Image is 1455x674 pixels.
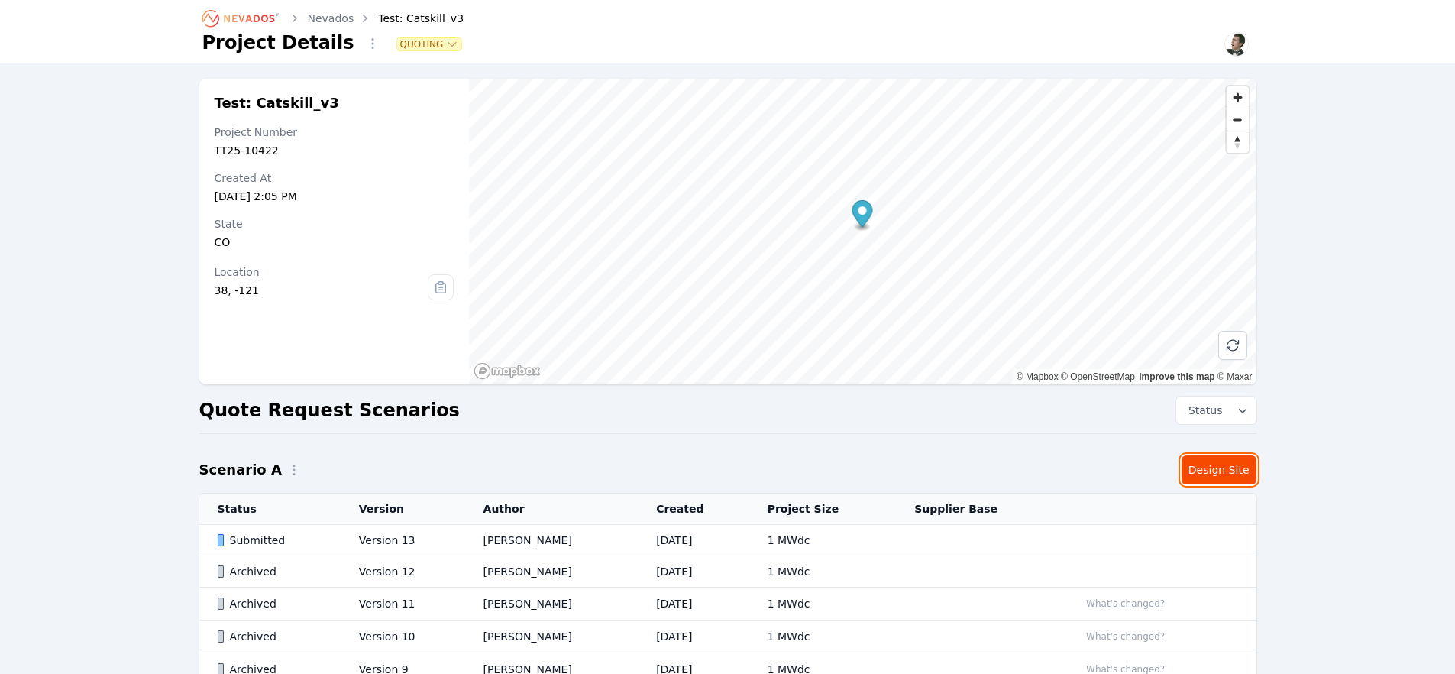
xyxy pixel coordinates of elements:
td: 1 MWdc [749,621,897,653]
td: 1 MWdc [749,525,897,556]
button: Status [1176,397,1256,424]
button: Reset bearing to north [1227,131,1249,153]
td: Version 10 [341,621,465,653]
div: Project Number [215,125,454,140]
div: 38, -121 [215,283,428,298]
span: Status [1182,403,1223,418]
div: TT25-10422 [215,143,454,158]
tr: ArchivedVersion 12[PERSON_NAME][DATE]1 MWdc [199,556,1256,588]
div: [DATE] 2:05 PM [215,189,454,204]
a: Maxar [1217,371,1253,382]
td: [DATE] [638,525,749,556]
th: Version [341,494,465,525]
th: Status [199,494,341,525]
button: What's changed? [1079,595,1172,612]
td: Version 13 [341,525,465,556]
td: [DATE] [638,588,749,621]
h2: Test: Catskill_v3 [215,94,454,112]
div: Archived [218,564,333,579]
div: Submitted [218,533,333,548]
a: Design Site [1182,455,1256,484]
td: 1 MWdc [749,588,897,621]
a: Improve this map [1139,371,1214,382]
td: Version 11 [341,588,465,621]
a: OpenStreetMap [1061,371,1135,382]
a: Mapbox homepage [474,362,541,380]
td: [PERSON_NAME] [465,588,639,621]
tr: ArchivedVersion 10[PERSON_NAME][DATE]1 MWdcWhat's changed? [199,621,1256,653]
div: Created At [215,170,454,186]
td: [PERSON_NAME] [465,525,639,556]
div: Archived [218,629,333,644]
th: Project Size [749,494,897,525]
button: Quoting [397,38,462,50]
h1: Project Details [202,31,354,55]
span: Zoom out [1227,109,1249,131]
th: Supplier Base [896,494,1061,525]
td: [PERSON_NAME] [465,556,639,588]
tr: ArchivedVersion 11[PERSON_NAME][DATE]1 MWdcWhat's changed? [199,588,1256,621]
button: Zoom in [1227,86,1249,109]
h2: Scenario A [199,459,282,481]
td: [DATE] [638,556,749,588]
div: Location [215,264,428,280]
div: Map marker [852,200,873,232]
td: [DATE] [638,621,749,653]
th: Created [638,494,749,525]
button: Zoom out [1227,109,1249,131]
button: What's changed? [1079,628,1172,645]
td: 1 MWdc [749,556,897,588]
img: Alex Kushner [1224,32,1249,57]
h2: Quote Request Scenarios [199,398,460,423]
div: State [215,216,454,232]
canvas: Map [469,79,1256,384]
th: Author [465,494,639,525]
a: Mapbox [1017,371,1059,382]
tr: SubmittedVersion 13[PERSON_NAME][DATE]1 MWdc [199,525,1256,556]
a: Nevados [308,11,354,26]
div: CO [215,235,454,250]
div: Test: Catskill_v3 [357,11,464,26]
td: Version 12 [341,556,465,588]
td: [PERSON_NAME] [465,621,639,653]
nav: Breadcrumb [202,6,464,31]
div: Archived [218,596,333,611]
